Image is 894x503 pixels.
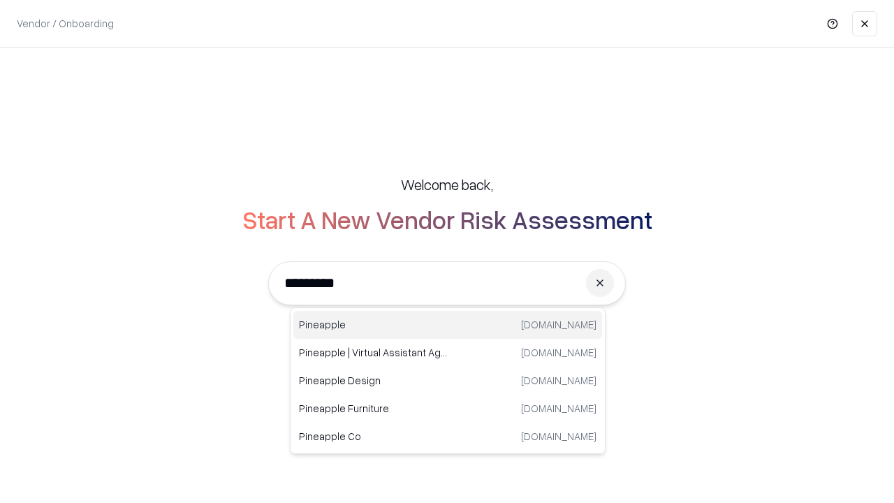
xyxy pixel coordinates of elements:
p: Vendor / Onboarding [17,16,114,31]
p: Pineapple Design [299,373,448,388]
p: Pineapple | Virtual Assistant Agency [299,345,448,360]
p: Pineapple Furniture [299,401,448,416]
p: [DOMAIN_NAME] [521,373,596,388]
p: [DOMAIN_NAME] [521,429,596,444]
h2: Start A New Vendor Risk Assessment [242,205,652,233]
p: Pineapple Co [299,429,448,444]
h5: Welcome back, [401,175,493,194]
p: Pineapple [299,317,448,332]
div: Suggestions [290,307,606,454]
p: [DOMAIN_NAME] [521,317,596,332]
p: [DOMAIN_NAME] [521,401,596,416]
p: [DOMAIN_NAME] [521,345,596,360]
